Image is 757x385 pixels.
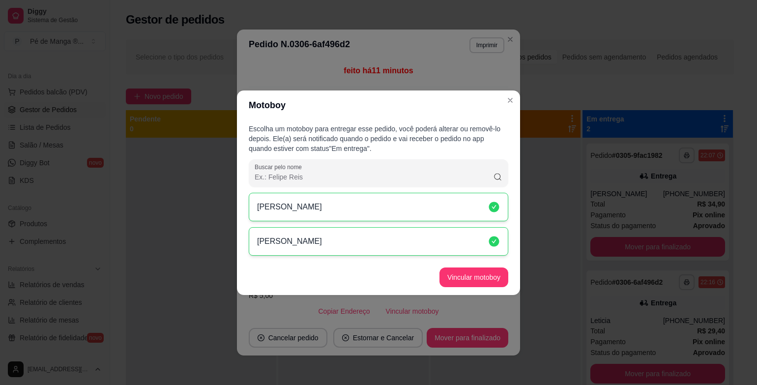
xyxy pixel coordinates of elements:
p: [PERSON_NAME] [257,236,322,247]
button: Vincular motoboy [439,267,508,287]
header: Motoboy [237,90,520,120]
label: Buscar pelo nome [255,163,305,171]
p: [PERSON_NAME] [257,201,322,213]
input: Buscar pelo nome [255,172,493,182]
button: Close [502,92,518,108]
p: Escolha um motoboy para entregar esse pedido, você poderá alterar ou removê-lo depois. Ele(a) ser... [249,124,508,153]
